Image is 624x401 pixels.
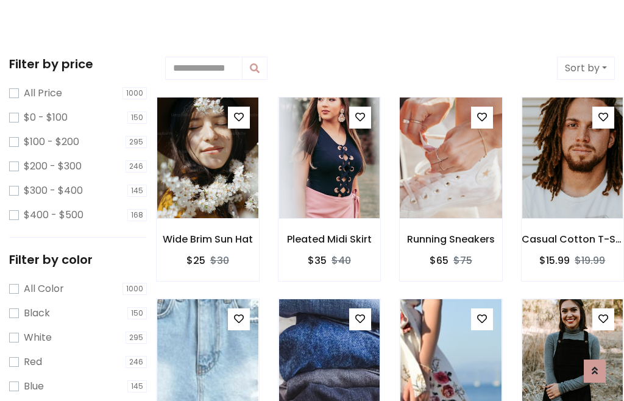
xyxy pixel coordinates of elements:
span: 1000 [122,283,147,295]
del: $40 [331,254,351,268]
h5: Filter by color [9,252,147,267]
h6: Running Sneakers [400,233,502,245]
span: 150 [127,112,147,124]
label: White [24,330,52,345]
label: Black [24,306,50,321]
h6: $25 [186,255,205,266]
span: 295 [126,136,147,148]
label: $300 - $400 [24,183,83,198]
h6: Pleated Midi Skirt [278,233,381,245]
label: $100 - $200 [24,135,79,149]
label: All Price [24,86,62,101]
span: 145 [127,380,147,392]
h6: $35 [308,255,327,266]
h5: Filter by price [9,57,147,71]
del: $19.99 [575,254,605,268]
label: $400 - $500 [24,208,83,222]
label: Blue [24,379,44,394]
span: 168 [127,209,147,221]
span: 150 [127,307,147,319]
span: 145 [127,185,147,197]
h6: Wide Brim Sun Hat [157,233,259,245]
span: 295 [126,332,147,344]
label: $200 - $300 [24,159,82,174]
button: Sort by [557,57,615,80]
label: Red [24,355,42,369]
span: 246 [126,160,147,172]
h6: $65 [430,255,448,266]
h6: Casual Cotton T-Shirt [522,233,624,245]
del: $30 [210,254,229,268]
h6: $15.99 [539,255,570,266]
label: All Color [24,282,64,296]
span: 1000 [122,87,147,99]
del: $75 [453,254,472,268]
label: $0 - $100 [24,110,68,125]
span: 246 [126,356,147,368]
